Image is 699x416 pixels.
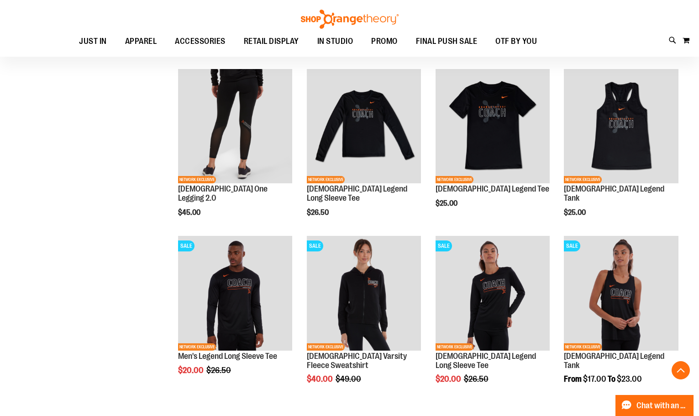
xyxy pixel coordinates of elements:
[436,236,550,351] img: OTF Ladies Coach FA22 Legend LS Tee - Black primary image
[178,69,293,184] img: OTF Ladies Coach FA23 One Legging 2.0 - Black primary image
[307,184,407,203] a: [DEMOGRAPHIC_DATA] Legend Long Sleeve Tee
[178,343,216,351] span: NETWORK EXCLUSIVE
[464,374,490,384] span: $26.50
[407,31,487,52] a: FINAL PUSH SALE
[431,64,555,231] div: product
[564,176,602,183] span: NETWORK EXCLUSIVE
[302,231,426,407] div: product
[307,343,345,351] span: NETWORK EXCLUSIVE
[302,64,426,240] div: product
[125,31,157,52] span: APPAREL
[436,199,459,208] span: $25.00
[436,240,452,251] span: SALE
[178,208,202,217] span: $45.00
[617,374,642,384] span: $23.00
[307,352,407,370] a: [DEMOGRAPHIC_DATA] Varsity Fleece Sweatshirt
[608,374,615,384] span: To
[436,236,550,352] a: OTF Ladies Coach FA22 Legend LS Tee - Black primary imageSALENETWORK EXCLUSIVE
[307,69,421,185] a: OTF Ladies Coach FA23 Legend LS Tee - Black primary imageNETWORK EXCLUSIVE
[564,208,587,217] span: $25.00
[436,184,549,193] a: [DEMOGRAPHIC_DATA] Legend Tee
[564,343,602,351] span: NETWORK EXCLUSIVE
[175,31,226,52] span: ACCESSORIES
[559,231,683,407] div: product
[178,366,205,375] span: $20.00
[672,361,690,379] button: Back To Top
[559,64,683,240] div: product
[70,31,116,52] a: JUST IN
[436,352,536,370] a: [DEMOGRAPHIC_DATA] Legend Long Sleeve Tee
[336,374,363,384] span: $49.00
[636,401,688,410] span: Chat with an Expert
[371,31,398,52] span: PROMO
[564,69,678,185] a: OTF Ladies Coach FA23 Legend Tank - Black primary imageNETWORK EXCLUSIVE
[564,240,580,251] span: SALE
[173,231,297,398] div: product
[436,343,473,351] span: NETWORK EXCLUSIVE
[178,69,293,185] a: OTF Ladies Coach FA23 One Legging 2.0 - Black primary imageNETWORK EXCLUSIVE
[235,31,308,52] a: RETAIL DISPLAY
[583,374,606,384] span: $17.00
[244,31,299,52] span: RETAIL DISPLAY
[307,208,330,217] span: $26.50
[166,31,235,52] a: ACCESSORIES
[436,176,473,183] span: NETWORK EXCLUSIVE
[564,69,678,184] img: OTF Ladies Coach FA23 Legend Tank - Black primary image
[564,184,664,203] a: [DEMOGRAPHIC_DATA] Legend Tank
[206,366,232,375] span: $26.50
[308,31,363,52] a: IN STUDIO
[307,236,421,352] a: OTF Ladies Coach FA22 Varsity Fleece Full Zip - Black primary imageSALENETWORK EXCLUSIVE
[486,31,546,52] a: OTF BY YOU
[307,236,421,351] img: OTF Ladies Coach FA22 Varsity Fleece Full Zip - Black primary image
[436,374,462,384] span: $20.00
[564,236,678,352] a: OTF Ladies Coach FA22 Legend Tank - Black primary imageSALENETWORK EXCLUSIVE
[173,64,297,240] div: product
[116,31,166,52] a: APPAREL
[307,374,334,384] span: $40.00
[178,236,293,351] img: OTF Mens Coach FA22 Legend 2.0 LS Tee - Black primary image
[431,231,555,407] div: product
[178,352,277,361] a: Men's Legend Long Sleeve Tee
[495,31,537,52] span: OTF BY YOU
[79,31,107,52] span: JUST IN
[317,31,353,52] span: IN STUDIO
[178,184,268,203] a: [DEMOGRAPHIC_DATA] One Legging 2.0
[307,240,323,251] span: SALE
[564,352,664,370] a: [DEMOGRAPHIC_DATA] Legend Tank
[436,69,550,185] a: OTF Ladies Coach FA23 Legend SS Tee - Black primary imageNETWORK EXCLUSIVE
[564,236,678,351] img: OTF Ladies Coach FA22 Legend Tank - Black primary image
[564,374,582,384] span: From
[615,395,694,416] button: Chat with an Expert
[307,69,421,184] img: OTF Ladies Coach FA23 Legend LS Tee - Black primary image
[416,31,478,52] span: FINAL PUSH SALE
[178,176,216,183] span: NETWORK EXCLUSIVE
[300,10,400,29] img: Shop Orangetheory
[362,31,407,52] a: PROMO
[307,176,345,183] span: NETWORK EXCLUSIVE
[178,240,194,251] span: SALE
[436,69,550,184] img: OTF Ladies Coach FA23 Legend SS Tee - Black primary image
[178,236,293,352] a: OTF Mens Coach FA22 Legend 2.0 LS Tee - Black primary imageSALENETWORK EXCLUSIVE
